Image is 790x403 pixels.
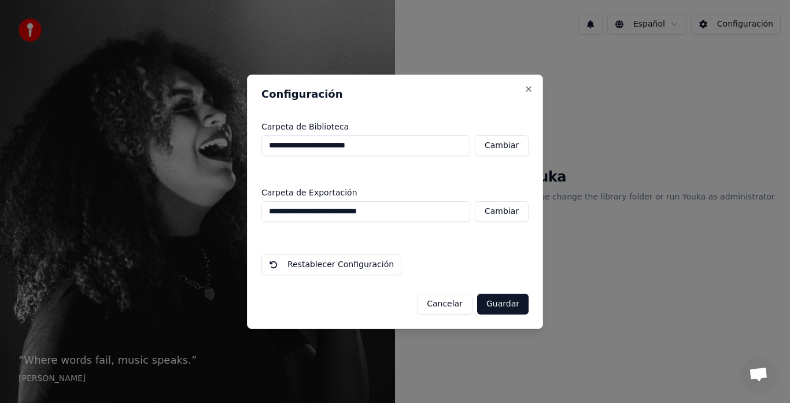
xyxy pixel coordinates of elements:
button: Restablecer Configuración [261,254,401,275]
button: Guardar [477,294,529,315]
button: Cambiar [475,201,529,222]
label: Carpeta de Exportación [261,188,529,197]
button: Cancelar [417,294,472,315]
label: Carpeta de Biblioteca [261,123,529,131]
button: Cambiar [475,135,529,156]
h2: Configuración [261,89,529,99]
